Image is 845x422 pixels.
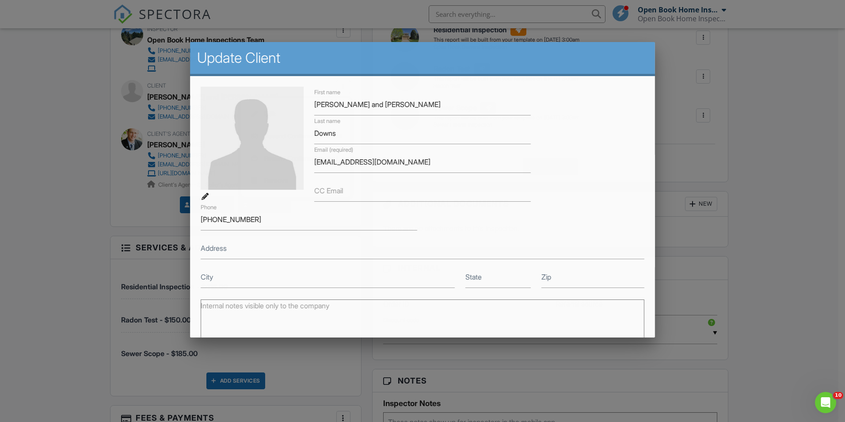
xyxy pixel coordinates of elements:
label: State [466,272,482,282]
label: Last name [314,117,340,125]
img: default-user-f0147aede5fd5fa78ca7ade42f37bd4542148d508eef1c3d3ea960f66861d68b.jpg [201,87,304,190]
label: City [201,272,213,282]
label: Address [201,243,227,253]
label: CC Email [314,186,343,196]
h2: Update Client [197,49,647,67]
iframe: Intercom live chat [815,392,836,413]
label: Phone [201,203,217,211]
label: First name [314,88,340,96]
label: Email (required) [314,146,353,154]
label: Internal notes visible only to the company [201,301,329,311]
label: Zip [541,272,551,282]
span: 10 [833,392,843,399]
